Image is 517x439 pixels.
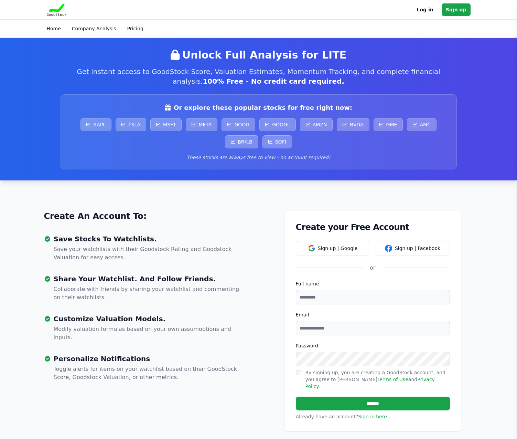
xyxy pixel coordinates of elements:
h3: Customize Valuation Models. [54,315,245,322]
p: Get instant access to GoodStock Score, Valuation Estimates, Momentum Tracking, and complete finan... [61,67,457,86]
button: Sign up | Facebook [376,241,450,255]
a: Pricing [127,26,143,31]
label: Password [296,342,450,349]
a: Home [47,26,61,31]
a: Sign in here [358,414,387,419]
a: AAPL [80,118,111,131]
p: Collaborate with friends by sharing your watchlist and commenting on their watchlists. [54,285,245,302]
img: Goodstock Logo [47,3,67,16]
span: Or explore these popular stocks for free right now: [174,103,352,113]
label: By signing up, you are creating a GoodStock account, and you agree to [PERSON_NAME] and . [305,370,445,389]
a: AMZN [300,118,333,131]
a: META [186,118,217,131]
p: Save your watchlists with their Goodstock Rating and Goodstock Valuation for easy access. [54,245,245,262]
label: Full name [296,280,450,287]
a: Terms of Use [377,377,408,382]
a: Sign up [442,3,471,16]
h2: Unlock Full Analysis for LITE [61,49,457,61]
a: Create An Account To: [44,211,147,222]
a: NVDA [337,118,369,131]
label: Email [296,311,450,318]
a: TSLA [116,118,146,131]
a: Company Analysis [72,26,116,31]
p: Toggle alerts for items on your watchlist based on their GoodStock Score, Goodstock Valuation, or... [54,365,245,381]
span: 100% Free - No credit card required. [203,77,344,85]
a: GOOG [222,118,255,131]
h3: Personalize Notifications [54,355,245,362]
a: GOOGL [259,118,296,131]
h1: Create your Free Account [296,222,450,233]
a: AMC [407,118,436,131]
h3: Share Your Watchlist. And Follow Friends. [54,275,245,282]
a: SOFI [262,135,292,148]
a: MSFT [150,118,182,131]
a: GME [374,118,403,131]
div: or [363,264,382,272]
p: Modify valuation formulas based on your own assumoptions and inputs. [54,325,245,342]
button: Sign up | Google [296,241,370,255]
p: These stocks are always free to view - no account required! [69,154,448,161]
p: Already have an account? [296,413,450,420]
h3: Save Stocks To Watchlists. [54,236,245,242]
a: Log in [417,6,433,14]
a: BRK.B [225,135,258,148]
